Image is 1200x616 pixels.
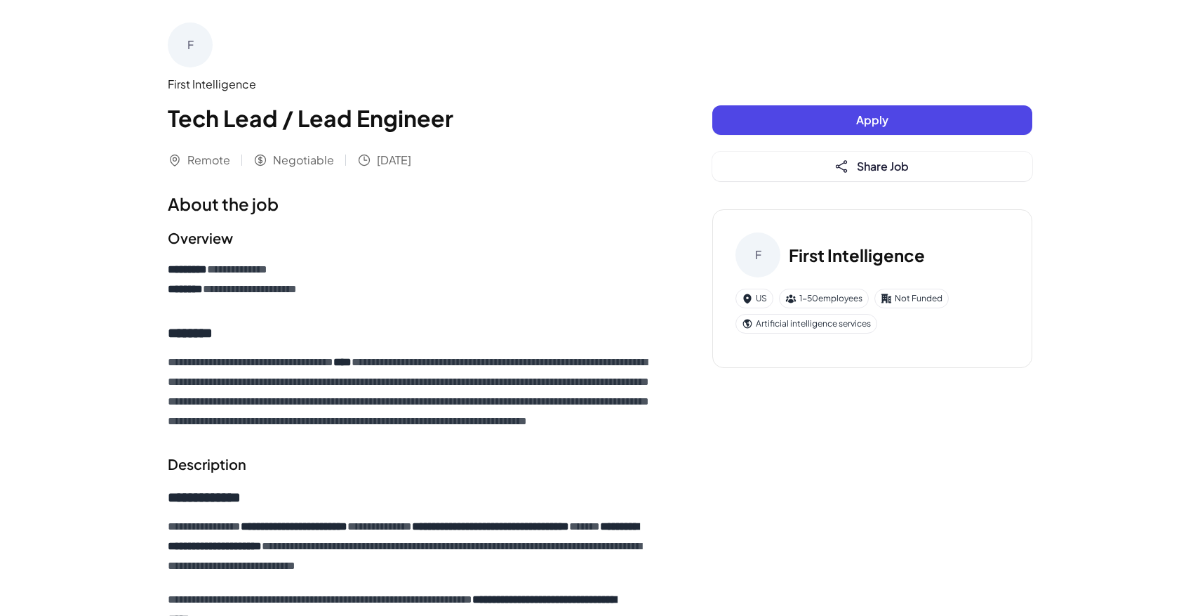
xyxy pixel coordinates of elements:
button: Share Job [712,152,1032,181]
h1: About the job [168,191,656,216]
div: First Intelligence [168,76,656,93]
div: F [168,22,213,67]
span: Remote [187,152,230,169]
span: [DATE] [377,152,411,169]
h2: Overview [168,228,656,249]
button: Apply [712,105,1032,135]
div: 1-50 employees [779,289,869,308]
h1: Tech Lead / Lead Engineer [168,101,656,135]
h2: Description [168,454,656,475]
div: Artificial intelligence services [735,314,877,334]
span: Share Job [857,159,909,173]
span: Apply [856,112,888,127]
h3: First Intelligence [789,242,925,268]
span: Negotiable [273,152,334,169]
div: Not Funded [874,289,949,308]
div: F [735,232,780,277]
div: US [735,289,773,308]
